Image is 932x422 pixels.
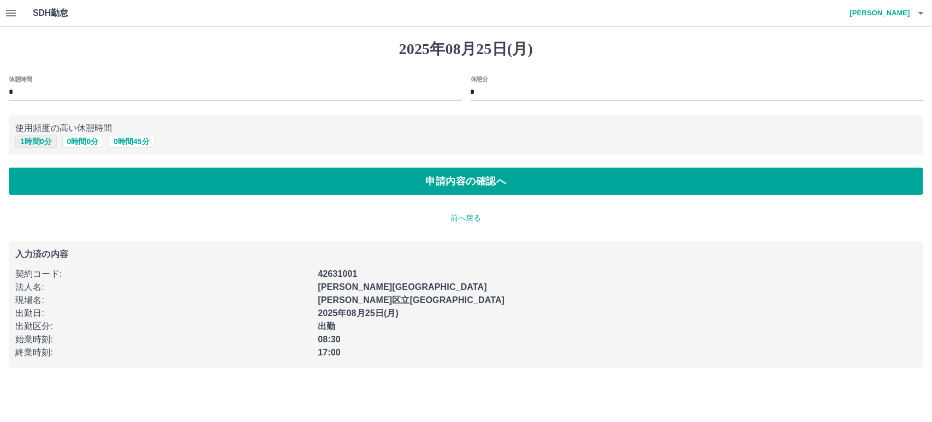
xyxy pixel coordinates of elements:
[9,168,923,195] button: 申請内容の確認へ
[318,348,341,357] b: 17:00
[15,333,311,346] p: 始業時刻 :
[109,135,154,148] button: 0時間45分
[15,346,311,359] p: 終業時刻 :
[318,295,504,305] b: [PERSON_NAME]区立[GEOGRAPHIC_DATA]
[15,294,311,307] p: 現場名 :
[318,335,341,344] b: 08:30
[15,307,311,320] p: 出勤日 :
[9,212,923,224] p: 前へ戻る
[471,75,488,83] label: 休憩分
[15,281,311,294] p: 法人名 :
[318,308,399,318] b: 2025年08月25日(月)
[318,322,335,331] b: 出勤
[318,269,357,278] b: 42631001
[62,135,104,148] button: 0時間0分
[9,75,32,83] label: 休憩時間
[15,250,917,259] p: 入力済の内容
[15,268,311,281] p: 契約コード :
[15,135,57,148] button: 1時間0分
[9,40,923,58] h1: 2025年08月25日(月)
[15,320,311,333] p: 出勤区分 :
[15,122,917,135] p: 使用頻度の高い休憩時間
[318,282,487,292] b: [PERSON_NAME][GEOGRAPHIC_DATA]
